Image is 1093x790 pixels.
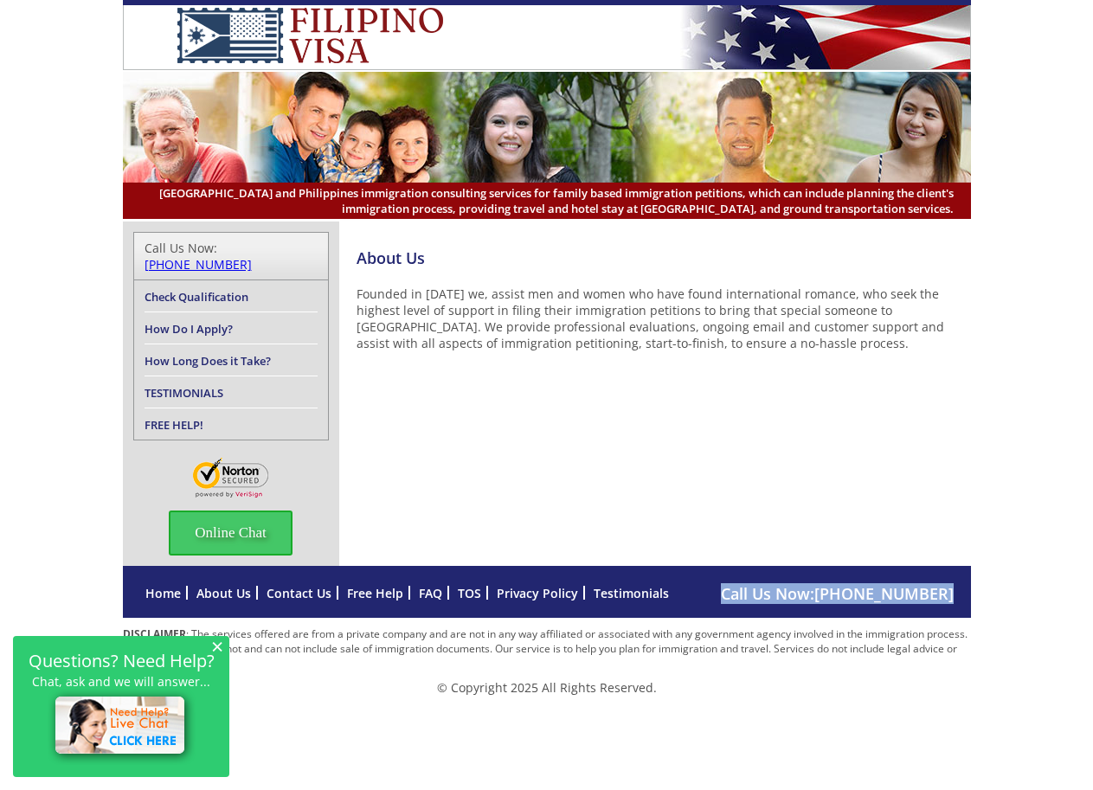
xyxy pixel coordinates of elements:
span: Call Us Now: [721,583,954,604]
a: Privacy Policy [497,585,578,601]
a: Contact Us [267,585,331,601]
p: Founded in [DATE] we, assist men and women who have found international romance, who seek the hig... [357,286,971,351]
a: [PHONE_NUMBER] [145,256,252,273]
a: FREE HELP! [145,417,203,433]
p: Chat, ask and we will answer... [22,674,221,689]
a: How Do I Apply? [145,321,233,337]
a: About Us [196,585,251,601]
a: Free Help [347,585,403,601]
span: [GEOGRAPHIC_DATA] and Philippines immigration consulting services for family based immigration pe... [140,185,954,216]
a: FAQ [419,585,442,601]
a: How Long Does it Take? [145,353,271,369]
h4: About Us [357,247,971,268]
span: Online Chat [169,511,293,556]
a: TESTIMONIALS [145,385,223,401]
a: TOS [458,585,481,601]
a: Check Qualification [145,289,248,305]
span: × [211,639,223,653]
p: : The services offered are from a private company and are not in any way affiliated or associated... [123,626,971,671]
p: © Copyright 2025 All Rights Reserved. [123,679,971,696]
img: live-chat-icon.png [48,689,196,765]
a: [PHONE_NUMBER] [814,583,954,604]
h2: Questions? Need Help? [22,653,221,668]
div: Call Us Now: [145,240,318,273]
a: Testimonials [594,585,669,601]
a: Home [145,585,181,601]
strong: DISCLAIMER [123,626,186,641]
